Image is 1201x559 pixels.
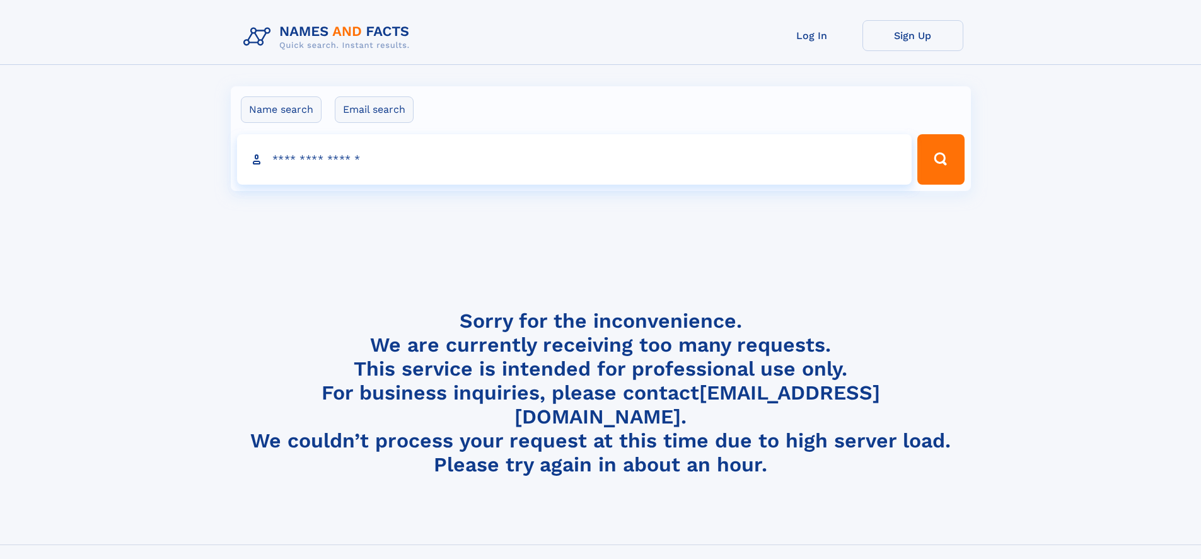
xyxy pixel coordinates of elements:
[241,96,322,123] label: Name search
[862,20,963,51] a: Sign Up
[238,20,420,54] img: Logo Names and Facts
[514,381,880,429] a: [EMAIL_ADDRESS][DOMAIN_NAME]
[238,309,963,477] h4: Sorry for the inconvenience. We are currently receiving too many requests. This service is intend...
[917,134,964,185] button: Search Button
[335,96,414,123] label: Email search
[237,134,912,185] input: search input
[762,20,862,51] a: Log In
